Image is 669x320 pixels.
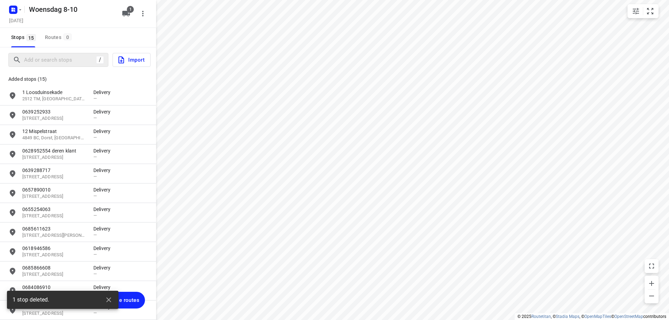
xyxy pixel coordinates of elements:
[26,34,36,41] span: 15
[93,271,97,276] span: —
[628,4,659,18] div: small contained button group
[93,232,97,237] span: —
[113,53,151,67] button: Import
[22,135,86,141] p: 4849 BC, Dorst, [GEOGRAPHIC_DATA]
[22,186,86,193] p: 0657890010
[11,33,38,42] span: Stops
[22,245,86,252] p: 0618946586
[556,314,579,319] a: Stadia Maps
[22,271,86,278] p: 51 Guldenwaard, 3078 AG, Rotterdam, NL
[96,56,104,64] div: /
[93,213,97,218] span: —
[93,108,114,115] p: Delivery
[22,128,86,135] p: 12 Mispelstraat
[93,225,114,232] p: Delivery
[93,252,97,257] span: —
[22,213,86,219] p: 13 Muurbloemstraat, 3053 EG, Rotterdam, NL
[93,135,97,140] span: —
[100,296,139,305] span: Optimize routes
[24,55,96,65] input: Add or search stops
[45,33,74,42] div: Routes
[93,186,114,193] p: Delivery
[22,154,86,161] p: 83 Abelenlaan, 3181 WC, Rozenburg, NL
[8,75,148,83] p: Added stops (15)
[614,314,643,319] a: OpenStreetMap
[584,314,611,319] a: OpenMapTiles
[93,206,114,213] p: Delivery
[22,225,86,232] p: 0685611623
[136,7,150,21] button: More
[22,264,86,271] p: 0685866608
[93,96,97,101] span: —
[22,193,86,200] p: 39 Beatrixstraat, 2685 BG, Poeldijk, NL
[93,174,97,179] span: —
[93,147,114,154] p: Delivery
[22,96,86,102] p: 2512 TM, [GEOGRAPHIC_DATA], [GEOGRAPHIC_DATA]
[119,7,133,21] button: 1
[22,89,86,96] p: 1 Loosduinsekade
[22,167,86,174] p: 0639288717
[93,167,114,174] p: Delivery
[22,115,86,122] p: 101 Parnassialaan, 3222 VT, Hellevoetsluis, NL
[629,4,643,18] button: Map settings
[93,264,114,271] p: Delivery
[22,108,86,115] p: 0639252933
[108,53,151,67] a: Import
[22,174,86,180] p: 74 Wilgenhorst, 2742 DE, Waddinxveen, NL
[22,147,86,154] p: 0628952554 deren klant
[117,55,145,64] span: Import
[13,296,49,304] span: 1 stop deleted.
[22,232,86,239] p: 18 Matena'spad, 3311 ZL, Dordrecht, NL
[643,4,657,18] button: Fit zoom
[6,16,26,24] h5: Project date
[93,193,97,198] span: —
[93,115,97,120] span: —
[26,4,116,15] h5: Rename
[93,154,97,159] span: —
[93,245,114,252] p: Delivery
[93,89,114,96] p: Delivery
[63,33,72,40] span: 0
[127,6,134,13] span: 1
[517,314,666,319] li: © 2025 , © , © © contributors
[22,252,86,258] p: 5 Rigelhof, 3318 CX, Dordrecht, NL
[531,314,551,319] a: Routetitan
[93,128,114,135] p: Delivery
[22,284,86,291] p: 0684086910
[22,206,86,213] p: 0655254063
[93,284,114,291] p: Delivery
